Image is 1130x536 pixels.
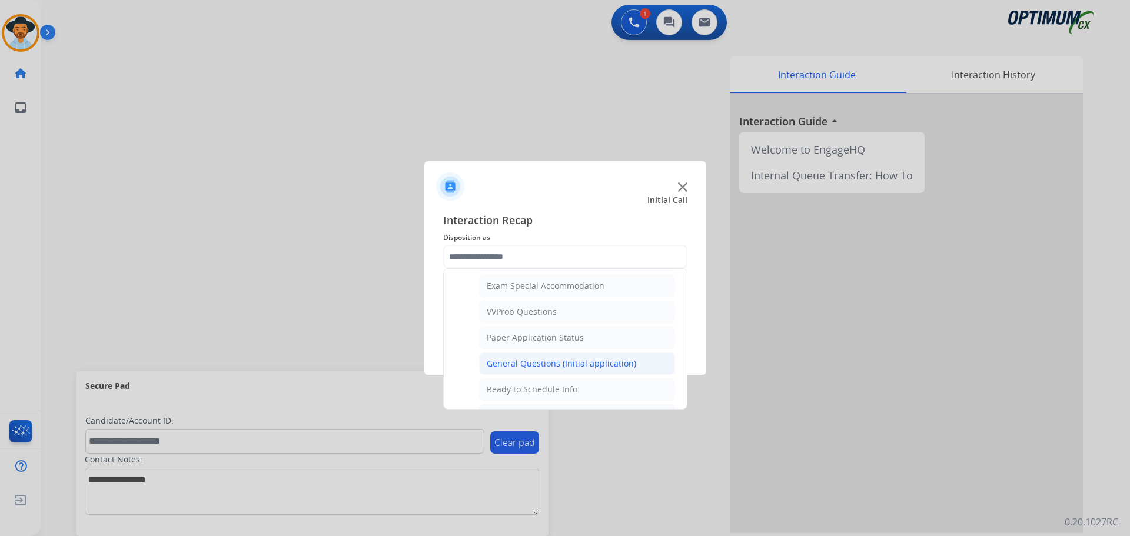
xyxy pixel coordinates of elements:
[487,306,557,318] div: VVProb Questions
[436,172,464,201] img: contactIcon
[487,384,577,395] div: Ready to Schedule Info
[487,332,584,344] div: Paper Application Status
[443,212,687,231] span: Interaction Recap
[487,280,604,292] div: Exam Special Accommodation
[647,194,687,206] span: Initial Call
[487,358,636,369] div: General Questions (Initial application)
[1065,515,1118,529] p: 0.20.1027RC
[443,231,687,245] span: Disposition as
